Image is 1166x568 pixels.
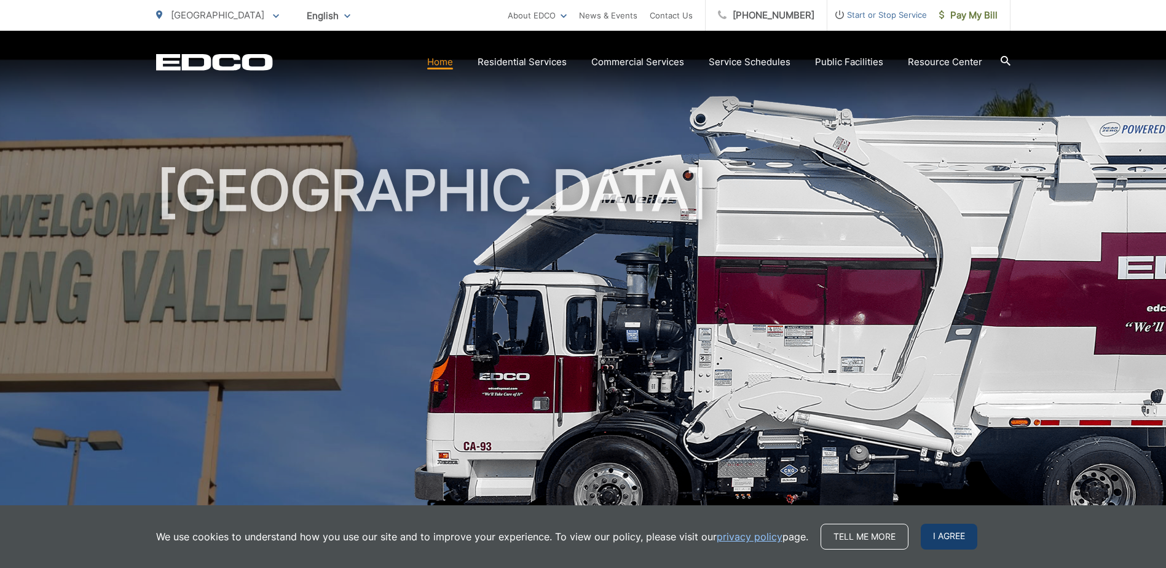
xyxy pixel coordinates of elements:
[709,55,790,69] a: Service Schedules
[427,55,453,69] a: Home
[156,529,808,544] p: We use cookies to understand how you use our site and to improve your experience. To view our pol...
[171,9,264,21] span: [GEOGRAPHIC_DATA]
[717,529,782,544] a: privacy policy
[508,8,567,23] a: About EDCO
[297,5,360,26] span: English
[821,524,908,550] a: Tell me more
[156,160,1010,549] h1: [GEOGRAPHIC_DATA]
[478,55,567,69] a: Residential Services
[815,55,883,69] a: Public Facilities
[591,55,684,69] a: Commercial Services
[908,55,982,69] a: Resource Center
[579,8,637,23] a: News & Events
[650,8,693,23] a: Contact Us
[939,8,998,23] span: Pay My Bill
[156,53,273,71] a: EDCD logo. Return to the homepage.
[921,524,977,550] span: I agree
